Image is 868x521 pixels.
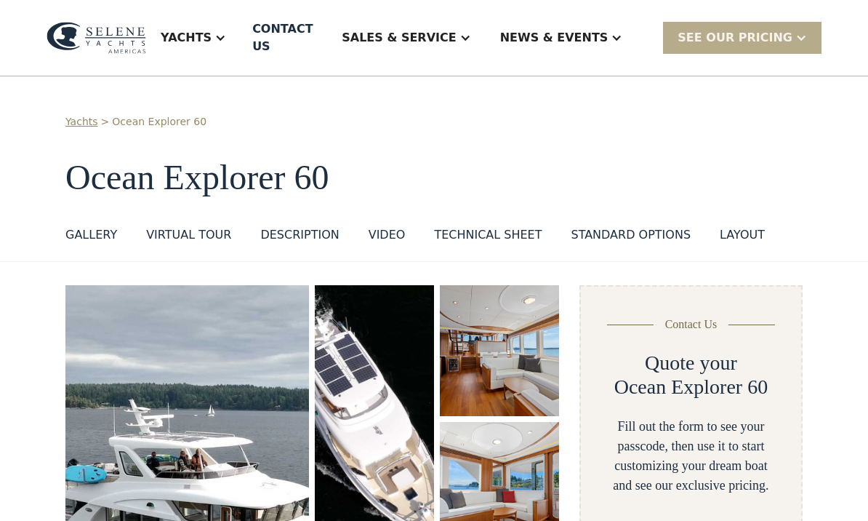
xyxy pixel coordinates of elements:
div: Contact Us [665,316,718,333]
a: DESCRIPTION [260,226,339,250]
div: News & EVENTS [486,9,638,67]
a: GALLERY [65,226,117,250]
div: GALLERY [65,226,117,244]
h2: Ocean Explorer 60 [614,375,768,399]
div: Technical sheet [434,226,542,244]
a: VIRTUAL TOUR [146,226,231,250]
div: layout [720,226,765,244]
div: VIRTUAL TOUR [146,226,231,244]
div: Sales & Service [342,29,456,47]
div: Contact US [252,20,316,55]
a: Technical sheet [434,226,542,250]
div: Yachts [146,9,241,67]
a: VIDEO [369,226,406,250]
div: News & EVENTS [500,29,608,47]
div: Sales & Service [327,9,485,67]
div: DESCRIPTION [260,226,339,244]
div: Yachts [161,29,212,47]
img: logo [47,22,146,55]
h1: Ocean Explorer 60 [65,159,803,197]
div: > [101,114,110,130]
a: Yachts [65,114,98,130]
h2: Quote your [645,351,737,375]
a: standard options [571,226,691,250]
div: Fill out the form to see your passcode, then use it to start customizing your dream boat and see ... [604,417,778,496]
div: SEE Our Pricing [663,22,821,53]
a: open lightbox [440,285,559,416]
div: SEE Our Pricing [678,29,792,47]
div: VIDEO [369,226,406,244]
a: layout [720,226,765,250]
div: standard options [571,226,691,244]
a: Ocean Explorer 60 [112,114,206,130]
